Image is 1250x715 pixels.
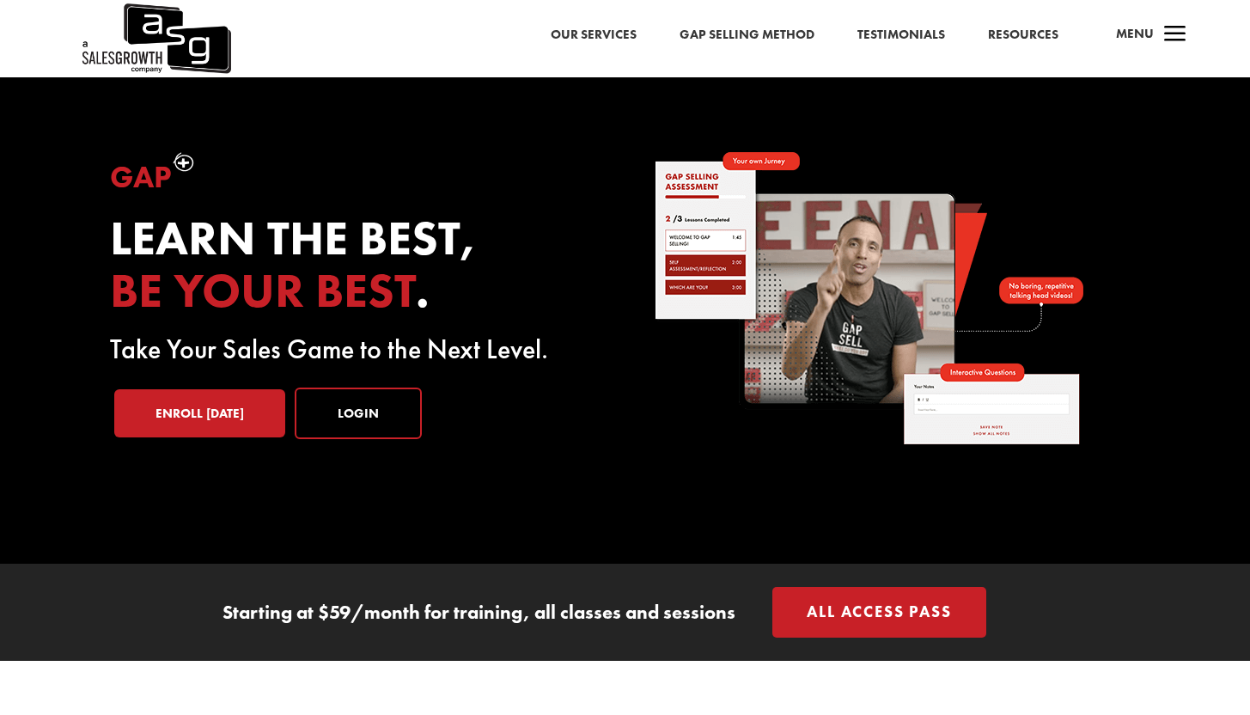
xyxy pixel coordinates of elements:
[110,212,597,327] h2: Learn the best, .
[654,152,1083,444] img: self-paced-sales-course-online
[857,24,945,46] a: Testimonials
[680,24,814,46] a: Gap Selling Method
[1116,25,1154,42] span: Menu
[551,24,637,46] a: Our Services
[772,587,986,638] a: All Access Pass
[110,260,416,321] span: be your best
[110,339,597,360] p: Take Your Sales Game to the Next Level.
[988,24,1058,46] a: Resources
[1158,18,1192,52] span: a
[173,152,194,172] img: plus-symbol-white
[114,389,285,437] a: Enroll [DATE]
[295,388,422,439] a: Login
[110,157,172,197] span: Gap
